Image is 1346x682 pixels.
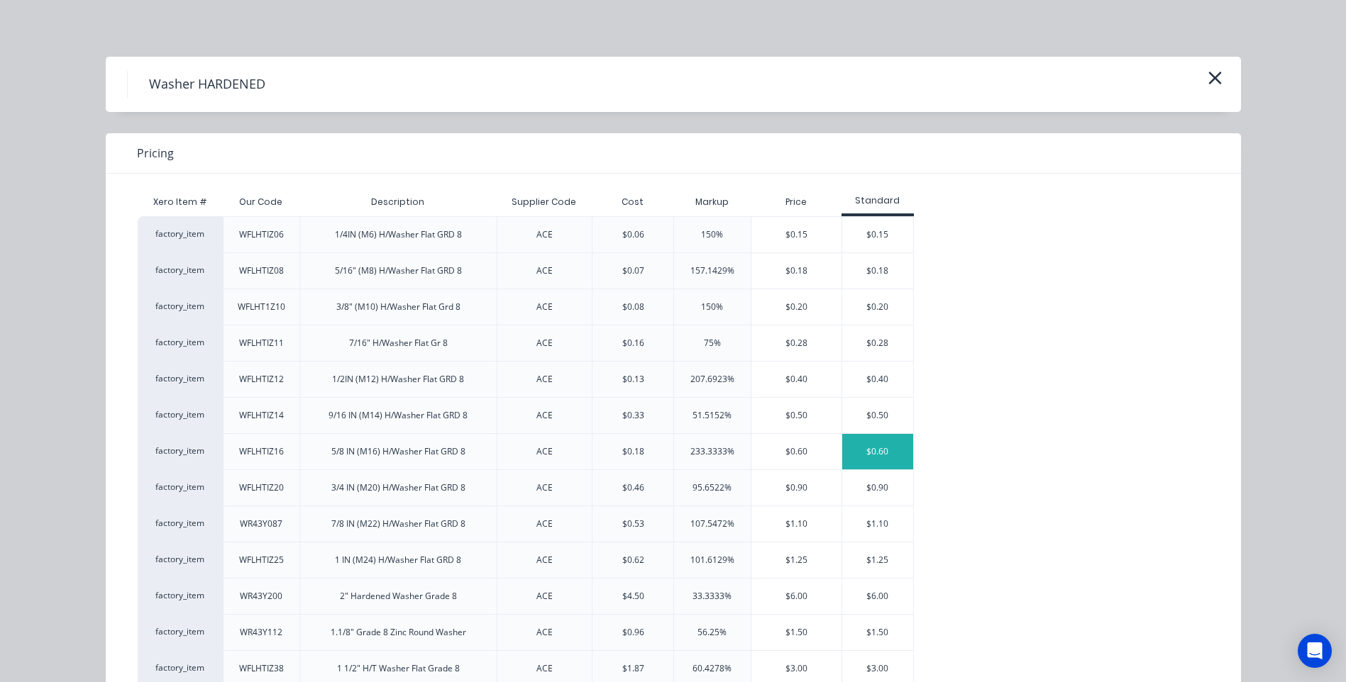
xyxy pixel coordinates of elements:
[138,505,223,542] div: factory_item
[536,301,553,313] div: ACE
[592,188,673,216] div: Cost
[536,373,553,386] div: ACE
[536,590,553,603] div: ACE
[239,373,284,386] div: WFLHTIZ12
[693,409,732,422] div: 51.5152%
[138,578,223,614] div: factory_item
[536,518,553,530] div: ACE
[622,373,644,386] div: $0.13
[842,398,913,433] div: $0.50
[751,217,842,252] div: $0.15
[751,253,842,289] div: $0.18
[332,373,464,386] div: 1/2IN (M12) H/Washer Flat GRD 8
[335,554,461,566] div: 1 IN (M24) H/Washer Flat GRD 8
[138,252,223,289] div: factory_item
[536,228,553,241] div: ACE
[690,518,734,530] div: 107.5472%
[842,289,913,325] div: $0.20
[138,614,223,650] div: factory_item
[751,325,842,361] div: $0.28
[690,445,734,458] div: 233.3333%
[622,481,644,494] div: $0.46
[335,228,462,241] div: 1/4IN (M6) H/Washer Flat GRD 8
[751,434,842,469] div: $0.60
[138,361,223,397] div: factory_item
[622,409,644,422] div: $0.33
[240,626,282,639] div: WR43Y112
[238,301,285,313] div: WFLHT1Z10
[127,71,287,98] h4: Washer HARDENED
[622,264,644,277] div: $0.07
[331,626,466,639] div: 1.1/8" Grade 8 Zinc Round Washer
[842,578,913,614] div: $6.00
[842,615,913,650] div: $1.50
[536,481,553,494] div: ACE
[751,188,842,216] div: Price
[228,184,294,220] div: Our Code
[622,337,644,350] div: $0.16
[751,398,842,433] div: $0.50
[138,433,223,469] div: factory_item
[751,289,842,325] div: $0.20
[697,626,727,639] div: 56.25%
[239,554,284,566] div: WFLHTIZ25
[842,325,913,361] div: $0.28
[349,337,448,350] div: 7/16" H/Washer Flat Gr 8
[331,481,465,494] div: 3/4 IN (M20) H/Washer Flat GRD 8
[842,362,913,397] div: $0.40
[536,445,553,458] div: ACE
[536,337,553,350] div: ACE
[690,373,734,386] div: 207.6923%
[701,228,723,241] div: 150%
[842,470,913,505] div: $0.90
[239,481,284,494] div: WFLHTIZ20
[751,362,842,397] div: $0.40
[842,506,913,542] div: $1.10
[751,615,842,650] div: $1.50
[360,184,436,220] div: Description
[704,337,721,350] div: 75%
[622,626,644,639] div: $0.96
[239,662,284,675] div: WFLHTIZ38
[751,470,842,505] div: $0.90
[842,217,913,252] div: $0.15
[138,542,223,578] div: factory_item
[842,434,913,469] div: $0.60
[693,590,732,603] div: 33.3333%
[138,289,223,325] div: factory_item
[536,554,553,566] div: ACE
[536,626,553,639] div: ACE
[536,662,553,675] div: ACE
[622,662,644,675] div: $1.87
[500,184,588,220] div: Supplier Code
[137,145,174,162] span: Pricing
[138,216,223,252] div: factory_item
[622,228,644,241] div: $0.06
[240,518,282,530] div: WR43Y087
[335,264,462,277] div: 5/16" (M8) H/Washer Flat GRD 8
[842,253,913,289] div: $0.18
[622,554,644,566] div: $0.62
[842,542,913,578] div: $1.25
[331,518,465,530] div: 7/8 IN (M22) H/Washer Flat GRD 8
[536,264,553,277] div: ACE
[751,506,842,542] div: $1.10
[239,445,284,458] div: WFLHTIZ16
[239,337,284,350] div: WFLHTIZ11
[673,188,751,216] div: Markup
[239,264,284,277] div: WFLHTIZ08
[622,445,644,458] div: $0.18
[622,518,644,530] div: $0.53
[138,397,223,433] div: factory_item
[240,590,282,603] div: WR43Y200
[751,542,842,578] div: $1.25
[536,409,553,422] div: ACE
[751,578,842,614] div: $6.00
[690,554,734,566] div: 101.6129%
[336,301,460,313] div: 3/8" (M10) H/Washer Flat Grd 8
[138,188,223,216] div: Xero Item #
[329,409,468,422] div: 9/16 IN (M14) H/Washer Flat GRD 8
[842,194,914,207] div: Standard
[138,325,223,361] div: factory_item
[690,264,734,277] div: 157.1429%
